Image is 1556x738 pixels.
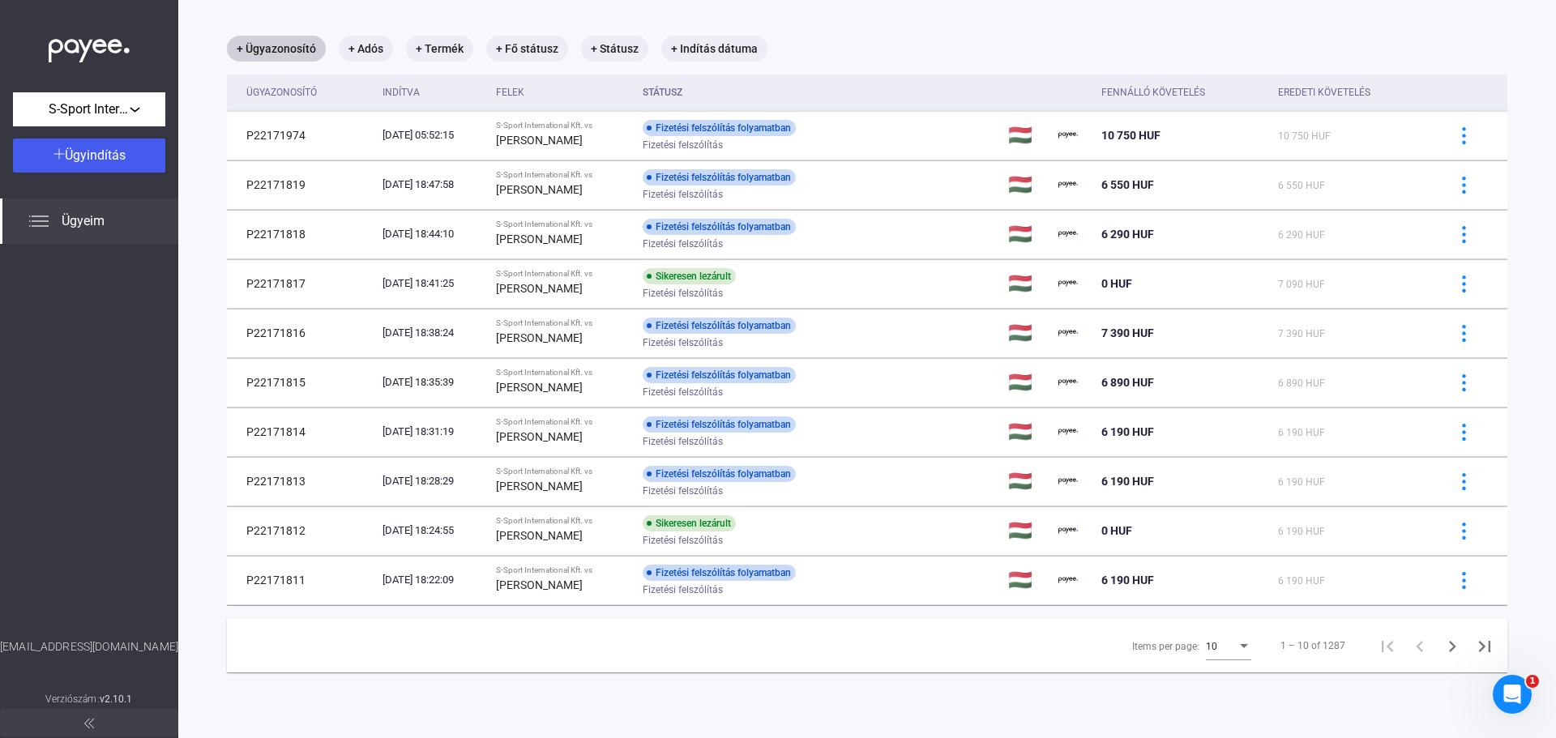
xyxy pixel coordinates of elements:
[1278,476,1325,488] span: 6 190 HUF
[496,516,630,526] div: S-Sport International Kft. vs
[1278,328,1325,339] span: 7 390 HUF
[100,693,133,705] strong: v2.10.1
[496,134,583,147] strong: [PERSON_NAME]
[643,234,723,254] span: Fizetési felszólítás
[1002,259,1052,308] td: 🇭🇺
[1101,83,1205,102] div: Fennálló követelés
[383,374,483,390] div: [DATE] 18:35:39
[1456,473,1473,490] img: more-blue
[1206,641,1217,652] span: 10
[1101,425,1154,438] span: 6 190 HUF
[1058,274,1078,293] img: payee-logo
[1278,130,1331,142] span: 10 750 HUF
[496,170,630,180] div: S-Sport International Kft. vs
[496,220,630,229] div: S-Sport International Kft. vs
[1278,427,1325,438] span: 6 190 HUF
[643,481,723,501] span: Fizetési felszólítás
[643,515,736,531] div: Sikeresen lezárult
[227,36,326,62] mat-chip: + Ügyazonosító
[1447,118,1481,152] button: more-blue
[486,36,568,62] mat-chip: + Fő státusz
[1058,570,1078,590] img: payee-logo
[1456,424,1473,441] img: more-blue
[227,506,376,555] td: P22171812
[643,318,796,334] div: Fizetési felszólítás folyamatban
[1058,323,1078,343] img: payee-logo
[581,36,648,62] mat-chip: + Státusz
[53,148,65,160] img: plus-white.svg
[496,331,583,344] strong: [PERSON_NAME]
[496,83,630,102] div: Felek
[1447,217,1481,251] button: more-blue
[1447,267,1481,301] button: more-blue
[643,367,796,383] div: Fizetési felszólítás folyamatban
[643,531,723,550] span: Fizetési felszólítás
[13,92,165,126] button: S-Sport International Kft.
[1447,316,1481,350] button: more-blue
[383,83,483,102] div: Indítva
[1278,229,1325,241] span: 6 290 HUF
[1058,373,1078,392] img: payee-logo
[496,467,630,476] div: S-Sport International Kft. vs
[1058,471,1078,491] img: payee-logo
[1002,556,1052,604] td: 🇭🇺
[496,269,630,279] div: S-Sport International Kft. vs
[1278,378,1325,389] span: 6 890 HUF
[383,83,420,102] div: Indítva
[1002,457,1052,506] td: 🇭🇺
[1278,526,1325,537] span: 6 190 HUF
[1132,637,1199,656] div: Items per page:
[383,424,483,440] div: [DATE] 18:31:19
[406,36,473,62] mat-chip: + Termék
[383,226,483,242] div: [DATE] 18:44:10
[1280,636,1345,655] div: 1 – 10 of 1287
[496,318,630,328] div: S-Sport International Kft. vs
[643,169,796,186] div: Fizetési felszólítás folyamatban
[1101,129,1161,142] span: 10 750 HUF
[1468,629,1501,662] button: Last page
[1526,675,1539,688] span: 1
[1278,279,1325,290] span: 7 090 HUF
[1058,175,1078,194] img: payee-logo
[227,358,376,407] td: P22171815
[383,473,483,489] div: [DATE] 18:28:29
[1058,521,1078,540] img: payee-logo
[1101,574,1154,587] span: 6 190 HUF
[1447,415,1481,449] button: more-blue
[227,210,376,258] td: P22171818
[227,160,376,209] td: P22171819
[661,36,767,62] mat-chip: + Indítás dátuma
[1278,83,1426,102] div: Eredeti követelés
[1058,422,1078,442] img: payee-logo
[1101,277,1132,290] span: 0 HUF
[496,83,524,102] div: Felek
[1058,126,1078,145] img: payee-logo
[643,185,723,204] span: Fizetési felszólítás
[496,565,630,575] div: S-Sport International Kft. vs
[496,183,583,196] strong: [PERSON_NAME]
[643,284,723,303] span: Fizetési felszólítás
[1456,572,1473,589] img: more-blue
[1101,475,1154,488] span: 6 190 HUF
[643,135,723,155] span: Fizetési felszólítás
[496,232,583,245] strong: [PERSON_NAME]
[1456,226,1473,243] img: more-blue
[1002,309,1052,357] td: 🇭🇺
[227,457,376,506] td: P22171813
[1101,376,1154,389] span: 6 890 HUF
[246,83,317,102] div: Ügyazonosító
[643,120,796,136] div: Fizetési felszólítás folyamatban
[496,368,630,378] div: S-Sport International Kft. vs
[49,30,130,63] img: white-payee-white-dot.svg
[383,572,483,588] div: [DATE] 18:22:09
[496,430,583,443] strong: [PERSON_NAME]
[62,211,105,231] span: Ügyeim
[1456,374,1473,391] img: more-blue
[227,556,376,604] td: P22171811
[227,309,376,357] td: P22171816
[29,211,49,231] img: list.svg
[1278,180,1325,191] span: 6 550 HUF
[65,147,126,163] span: Ügyindítás
[1101,83,1265,102] div: Fennálló követelés
[1101,228,1154,241] span: 6 290 HUF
